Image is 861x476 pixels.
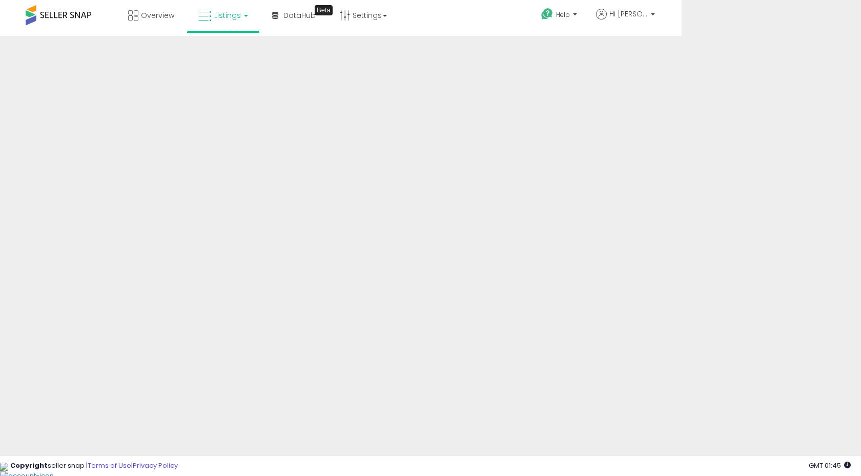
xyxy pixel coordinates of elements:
[596,9,655,32] a: Hi [PERSON_NAME]
[283,10,316,21] span: DataHub
[609,9,648,19] span: Hi [PERSON_NAME]
[141,10,174,21] span: Overview
[541,8,553,21] i: Get Help
[315,5,333,15] div: Tooltip anchor
[556,10,570,19] span: Help
[214,10,241,21] span: Listings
